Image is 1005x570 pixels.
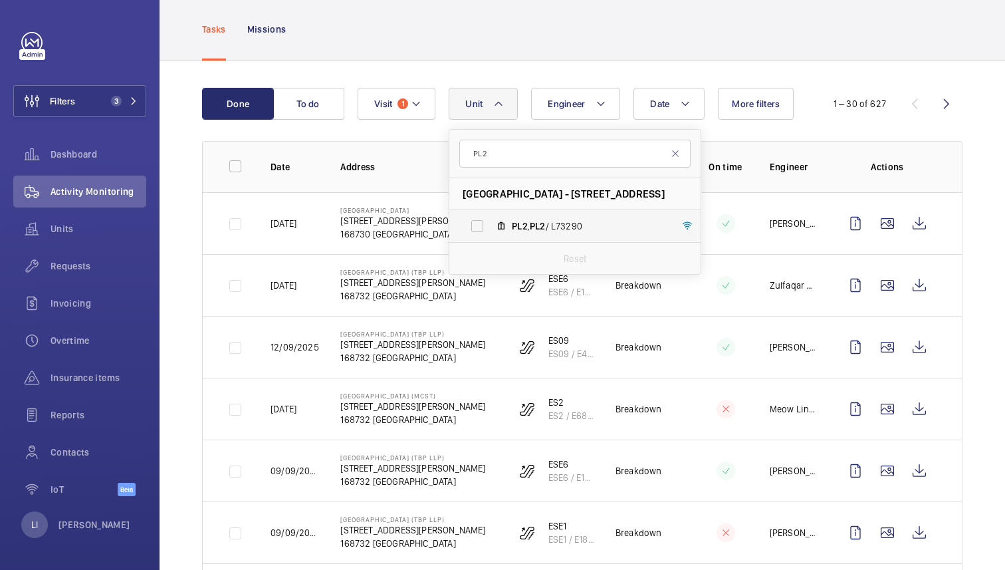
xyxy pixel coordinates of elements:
[770,526,818,539] p: [PERSON_NAME]
[512,219,666,233] span: , / L73290
[51,371,146,384] span: Insurance items
[51,334,146,347] span: Overtime
[548,98,585,109] span: Engineer
[718,88,794,120] button: More filters
[615,526,662,539] p: Breakdown
[512,221,528,231] span: PL2
[271,341,319,354] p: 12/09/2025
[703,160,748,174] p: On time
[459,140,691,168] input: Search by unit or address
[531,88,620,120] button: Engineer
[340,515,485,523] p: [GEOGRAPHIC_DATA] (TBP LLP)
[58,518,130,531] p: [PERSON_NAME]
[340,214,485,227] p: [STREET_ADDRESS][PERSON_NAME]
[111,96,122,106] span: 3
[548,533,594,546] p: ESE1 / E1838
[548,396,594,409] p: ES2
[340,462,485,475] p: [STREET_ADDRESS][PERSON_NAME]
[397,98,408,109] span: 1
[615,341,662,354] p: Breakdown
[548,519,594,533] p: ESE1
[548,285,594,299] p: ESE6 / E1843
[340,227,485,241] p: 168730 [GEOGRAPHIC_DATA]
[839,160,935,174] p: Actions
[519,463,535,479] img: escalator.svg
[51,483,118,496] span: IoT
[340,160,494,174] p: Address
[31,518,38,531] p: LI
[615,402,662,416] p: Breakdown
[340,338,485,351] p: [STREET_ADDRESS][PERSON_NAME]
[548,458,594,471] p: ESE6
[519,401,535,417] img: escalator.svg
[340,392,485,400] p: [GEOGRAPHIC_DATA] (MCST)
[530,221,546,231] span: PL2
[732,98,780,109] span: More filters
[202,23,226,36] p: Tasks
[13,85,146,117] button: Filters3
[770,160,818,174] p: Engineer
[548,409,594,422] p: ES2 / E6801
[548,347,594,360] p: ES09 / E4101
[770,402,818,416] p: Meow Ling Hon
[340,276,485,289] p: [STREET_ADDRESS][PERSON_NAME]
[519,339,535,355] img: escalator.svg
[834,97,886,110] div: 1 – 30 of 627
[650,98,669,109] span: Date
[465,98,483,109] span: Unit
[770,217,818,230] p: [PERSON_NAME]
[271,217,296,230] p: [DATE]
[340,537,485,550] p: 168732 [GEOGRAPHIC_DATA]
[374,98,392,109] span: Visit
[273,88,344,120] button: To do
[51,148,146,161] span: Dashboard
[340,413,485,426] p: 168732 [GEOGRAPHIC_DATA]
[770,341,818,354] p: [PERSON_NAME]
[202,88,274,120] button: Done
[615,464,662,478] p: Breakdown
[770,464,818,478] p: [PERSON_NAME]
[271,402,296,416] p: [DATE]
[271,526,319,539] p: 09/09/2025
[340,475,485,488] p: 168732 [GEOGRAPHIC_DATA]
[548,272,594,285] p: ESE6
[50,94,75,108] span: Filters
[519,525,535,541] img: escalator.svg
[118,483,136,496] span: Beta
[340,400,485,413] p: [STREET_ADDRESS][PERSON_NAME]
[340,454,485,462] p: [GEOGRAPHIC_DATA] (TBP LLP)
[463,187,665,201] span: [GEOGRAPHIC_DATA] - [STREET_ADDRESS]
[358,88,435,120] button: Visit1
[51,259,146,273] span: Requests
[564,252,586,265] p: Reset
[615,279,662,292] p: Breakdown
[770,279,818,292] p: Zulfaqar Danish
[340,268,485,276] p: [GEOGRAPHIC_DATA] (TBP LLP)
[449,88,518,120] button: Unit
[51,222,146,235] span: Units
[271,160,319,174] p: Date
[51,408,146,422] span: Reports
[340,330,485,338] p: [GEOGRAPHIC_DATA] (TBP LLP)
[633,88,705,120] button: Date
[271,464,319,478] p: 09/09/2025
[51,297,146,310] span: Invoicing
[548,334,594,347] p: ES09
[340,206,485,214] p: [GEOGRAPHIC_DATA]
[247,23,286,36] p: Missions
[519,277,535,293] img: escalator.svg
[51,185,146,198] span: Activity Monitoring
[548,471,594,484] p: ESE6 / E1843
[340,351,485,364] p: 168732 [GEOGRAPHIC_DATA]
[340,523,485,537] p: [STREET_ADDRESS][PERSON_NAME]
[51,446,146,459] span: Contacts
[340,289,485,303] p: 168732 [GEOGRAPHIC_DATA]
[271,279,296,292] p: [DATE]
